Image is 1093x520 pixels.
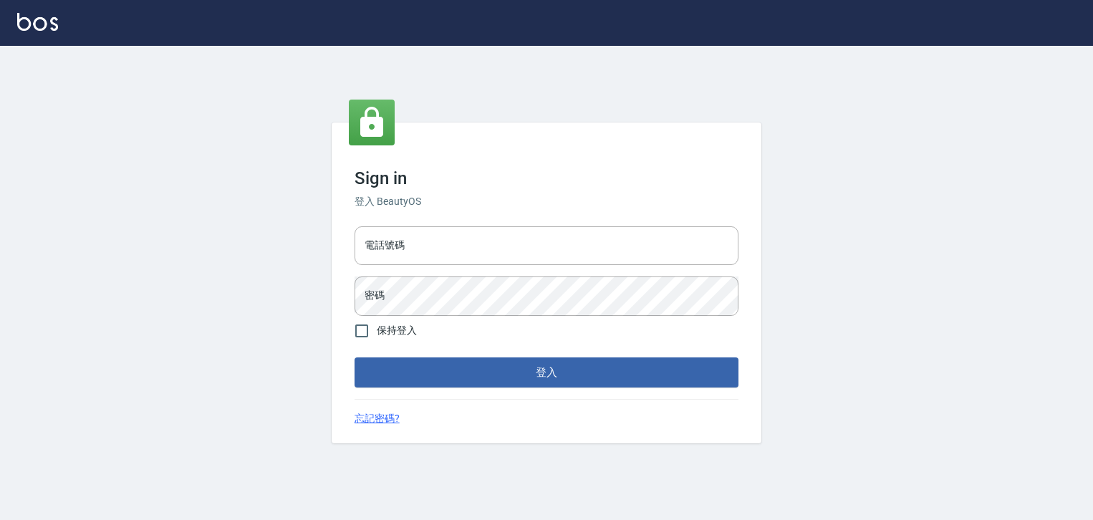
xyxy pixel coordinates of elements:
button: 登入 [355,357,738,387]
h6: 登入 BeautyOS [355,194,738,209]
a: 忘記密碼? [355,411,400,426]
span: 保持登入 [377,323,417,338]
img: Logo [17,13,58,31]
h3: Sign in [355,168,738,188]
